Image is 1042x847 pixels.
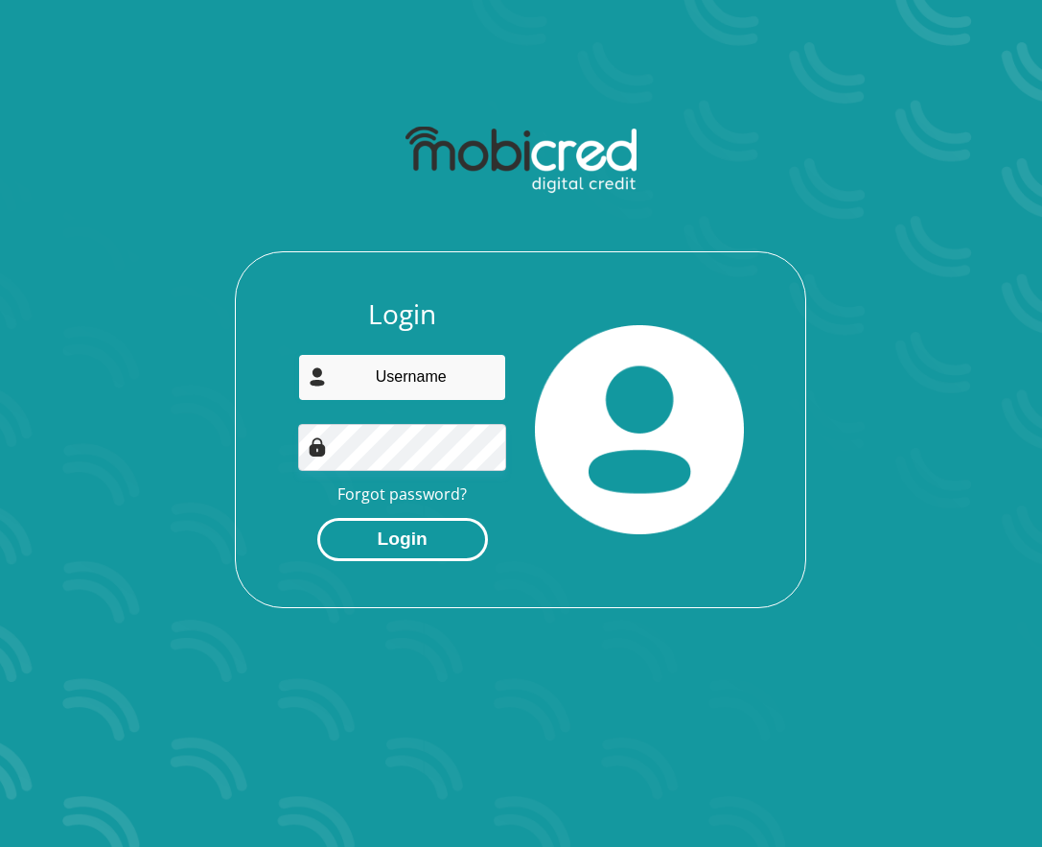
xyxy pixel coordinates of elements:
[337,483,467,505] a: Forgot password?
[308,367,327,387] img: user-icon image
[298,354,506,401] input: Username
[298,298,506,331] h3: Login
[405,127,637,194] img: mobicred logo
[317,518,488,561] button: Login
[308,437,327,457] img: Image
